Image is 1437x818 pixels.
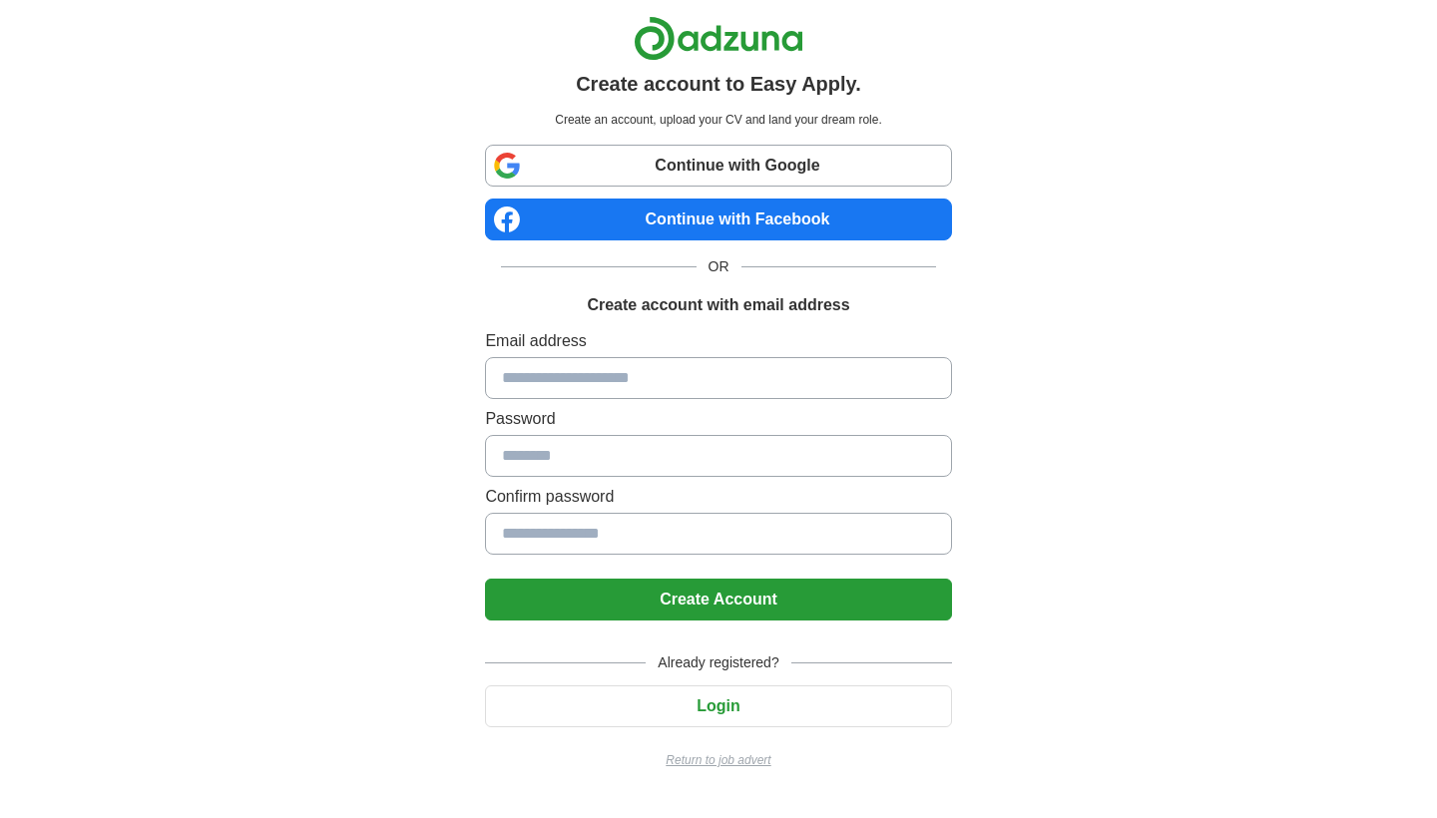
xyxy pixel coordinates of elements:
label: Password [485,407,951,431]
a: Return to job advert [485,751,951,769]
button: Login [485,685,951,727]
label: Email address [485,329,951,353]
a: Continue with Google [485,145,951,187]
img: Adzuna logo [634,16,803,61]
a: Continue with Facebook [485,199,951,240]
p: Create an account, upload your CV and land your dream role. [489,111,947,129]
label: Confirm password [485,485,951,509]
h1: Create account with email address [587,293,849,317]
a: Login [485,697,951,714]
span: OR [697,256,741,277]
span: Already registered? [646,652,790,673]
h1: Create account to Easy Apply. [576,69,861,99]
button: Create Account [485,579,951,620]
